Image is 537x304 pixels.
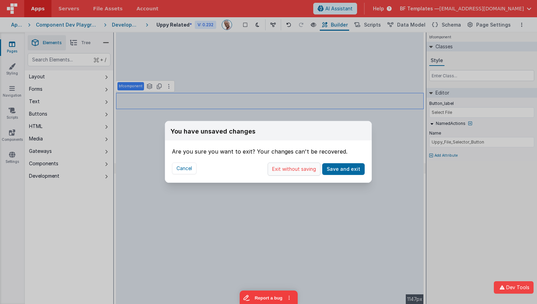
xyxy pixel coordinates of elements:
button: Exit without saving [268,163,320,176]
button: Dev Tools [494,281,534,294]
button: Save and exit [322,163,365,175]
div: Are you sure you want to exit? Your changes can't be recovered. [172,140,365,156]
button: Cancel [172,163,196,174]
div: You have unsaved changes [171,127,256,136]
